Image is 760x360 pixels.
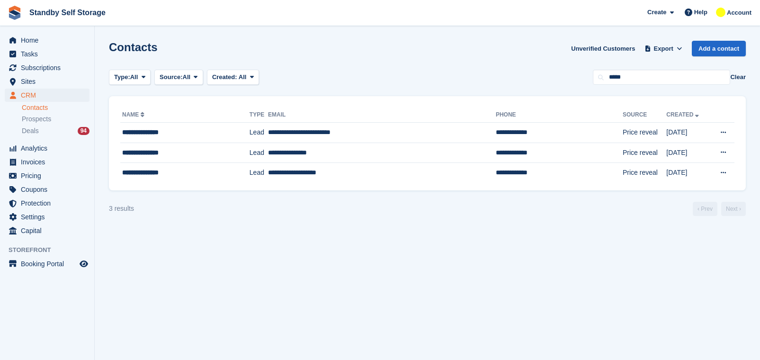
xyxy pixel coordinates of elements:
span: Analytics [21,142,78,155]
span: Prospects [22,115,51,124]
a: Deals 94 [22,126,89,136]
a: menu [5,257,89,270]
a: Name [122,111,146,118]
span: Home [21,34,78,47]
span: Created: [212,73,237,81]
span: Subscriptions [21,61,78,74]
a: menu [5,169,89,182]
span: Storefront [9,245,94,255]
a: menu [5,75,89,88]
a: menu [5,197,89,210]
span: Coupons [21,183,78,196]
a: menu [5,155,89,169]
a: menu [5,34,89,47]
a: Add a contact [692,41,746,56]
a: menu [5,89,89,102]
a: menu [5,47,89,61]
div: 3 results [109,204,134,214]
span: Help [694,8,707,17]
span: Protection [21,197,78,210]
nav: Page [691,202,748,216]
a: Preview store [78,258,89,270]
span: Invoices [21,155,78,169]
span: Account [727,8,751,18]
span: Source: [160,72,182,82]
td: Price reveal [623,143,666,163]
a: Standby Self Storage [26,5,109,20]
button: Type: All [109,70,151,85]
a: Prospects [22,114,89,124]
td: [DATE] [666,163,709,183]
th: Source [623,108,666,123]
a: menu [5,183,89,196]
td: [DATE] [666,143,709,163]
a: Created [666,111,701,118]
a: Contacts [22,103,89,112]
a: menu [5,61,89,74]
a: menu [5,224,89,237]
th: Phone [496,108,623,123]
span: Capital [21,224,78,237]
img: Glenn Fisher [716,8,725,17]
span: All [239,73,247,81]
button: Source: All [154,70,203,85]
a: Previous [693,202,717,216]
span: Type: [114,72,130,82]
h1: Contacts [109,41,158,54]
th: Type [250,108,268,123]
button: Clear [730,72,746,82]
a: menu [5,142,89,155]
td: Lead [250,123,268,143]
td: Lead [250,143,268,163]
span: Tasks [21,47,78,61]
button: Export [643,41,684,56]
span: Sites [21,75,78,88]
img: stora-icon-8386f47178a22dfd0bd8f6a31ec36ba5ce8667c1dd55bd0f319d3a0aa187defe.svg [8,6,22,20]
span: CRM [21,89,78,102]
a: menu [5,210,89,224]
span: Pricing [21,169,78,182]
span: Settings [21,210,78,224]
th: Email [268,108,496,123]
a: Next [721,202,746,216]
a: Unverified Customers [567,41,639,56]
td: Price reveal [623,123,666,143]
span: Create [647,8,666,17]
span: Booking Portal [21,257,78,270]
span: All [183,72,191,82]
span: Deals [22,126,39,135]
div: 94 [78,127,89,135]
span: All [130,72,138,82]
td: [DATE] [666,123,709,143]
td: Price reveal [623,163,666,183]
button: Created: All [207,70,259,85]
td: Lead [250,163,268,183]
span: Export [654,44,673,54]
